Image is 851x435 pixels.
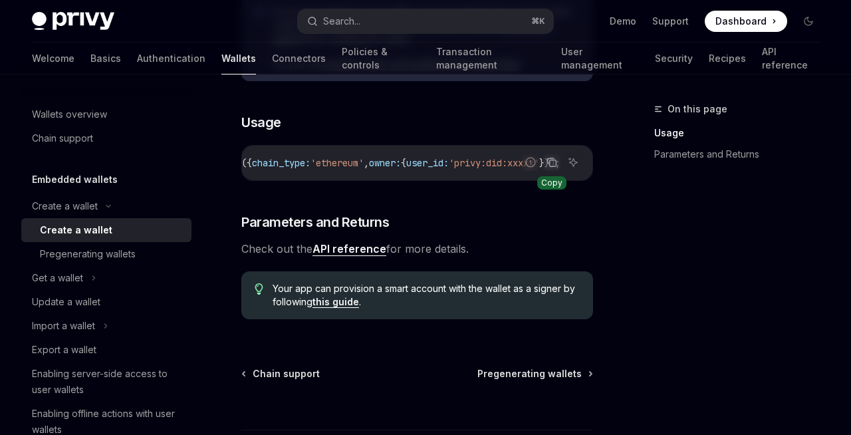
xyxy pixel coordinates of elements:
[401,157,406,169] span: {
[32,294,100,310] div: Update a wallet
[652,15,689,28] a: Support
[21,362,191,402] a: Enabling server-side access to user wallets
[705,11,787,32] a: Dashboard
[252,157,310,169] span: chain_type:
[32,270,83,286] div: Get a wallet
[273,282,580,309] span: Your app can provision a smart account with the wallet as a signer by following .
[477,367,592,380] a: Pregenerating wallets
[32,12,114,31] img: dark logo
[221,43,256,74] a: Wallets
[253,367,320,380] span: Chain support
[272,43,326,74] a: Connectors
[406,157,449,169] span: user_id:
[21,338,191,362] a: Export a wallet
[241,157,252,169] span: ({
[709,43,746,74] a: Recipes
[137,43,205,74] a: Authentication
[798,11,819,32] button: Toggle dark mode
[241,113,281,132] span: Usage
[522,154,539,171] button: Report incorrect code
[436,43,545,74] a: Transaction management
[655,43,693,74] a: Security
[668,101,727,117] span: On this page
[715,15,767,28] span: Dashboard
[369,157,401,169] span: owner:
[654,122,830,144] a: Usage
[342,43,420,74] a: Policies & controls
[298,9,553,33] button: Search...⌘K
[32,318,95,334] div: Import a wallet
[243,367,320,380] a: Chain support
[762,43,819,74] a: API reference
[531,16,545,27] span: ⌘ K
[564,154,582,171] button: Ask AI
[477,367,582,380] span: Pregenerating wallets
[539,157,560,169] span: }});
[610,15,636,28] a: Demo
[21,290,191,314] a: Update a wallet
[40,222,112,238] div: Create a wallet
[90,43,121,74] a: Basics
[364,157,369,169] span: ,
[654,144,830,165] a: Parameters and Returns
[21,102,191,126] a: Wallets overview
[32,366,183,398] div: Enabling server-side access to user wallets
[561,43,638,74] a: User management
[32,198,98,214] div: Create a wallet
[323,13,360,29] div: Search...
[449,157,539,169] span: 'privy:did:xxxxx'
[32,106,107,122] div: Wallets overview
[543,154,560,171] button: Copy the contents from the code block
[241,239,593,258] span: Check out the for more details.
[32,172,118,188] h5: Embedded wallets
[241,213,389,231] span: Parameters and Returns
[32,43,74,74] a: Welcome
[310,157,364,169] span: 'ethereum'
[40,246,136,262] div: Pregenerating wallets
[255,283,264,295] svg: Tip
[312,296,359,308] a: this guide
[32,342,96,358] div: Export a wallet
[537,176,566,190] div: Copy
[21,126,191,150] a: Chain support
[32,130,93,146] div: Chain support
[21,242,191,266] a: Pregenerating wallets
[21,218,191,242] a: Create a wallet
[312,242,386,256] a: API reference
